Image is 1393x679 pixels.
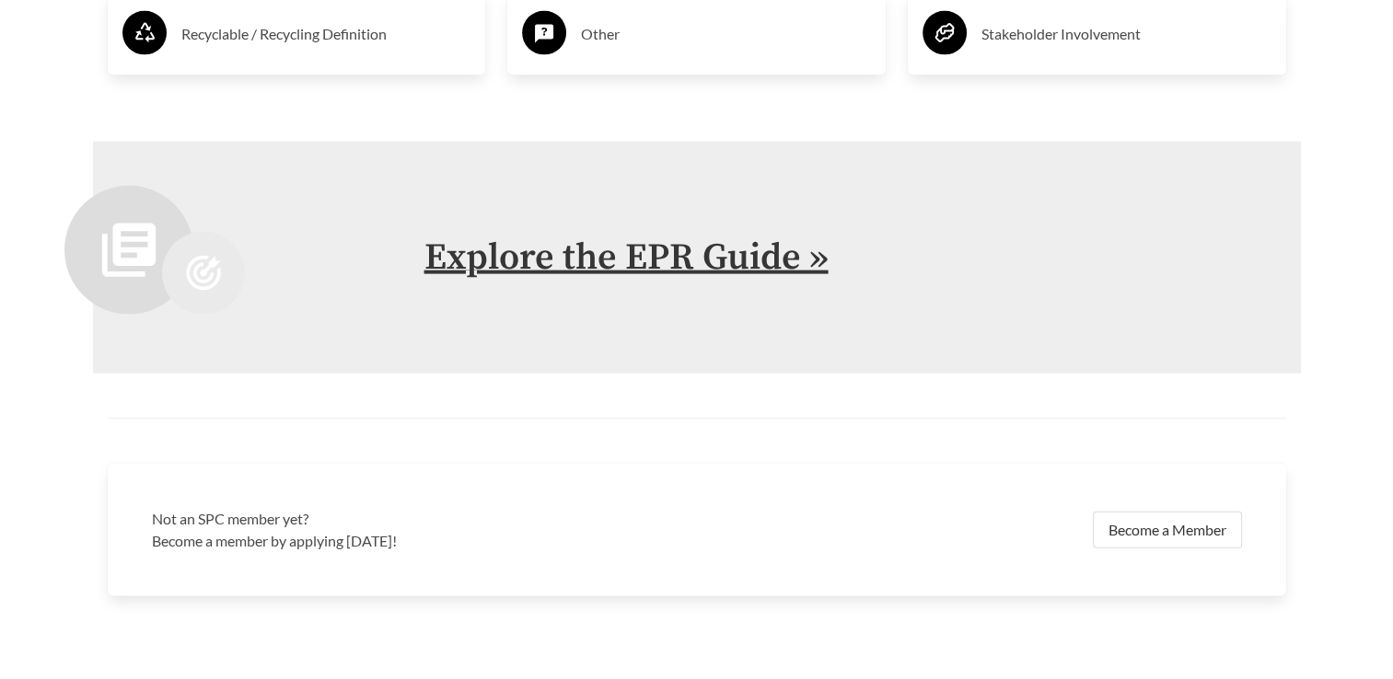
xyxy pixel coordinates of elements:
p: Become a member by applying [DATE]! [152,530,686,552]
h3: Other [581,19,871,49]
h3: Not an SPC member yet? [152,508,686,530]
h3: Stakeholder Involvement [981,19,1271,49]
a: Explore the EPR Guide » [424,235,829,281]
a: Become a Member [1093,512,1242,548]
h3: Recyclable / Recycling Definition [181,19,471,49]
